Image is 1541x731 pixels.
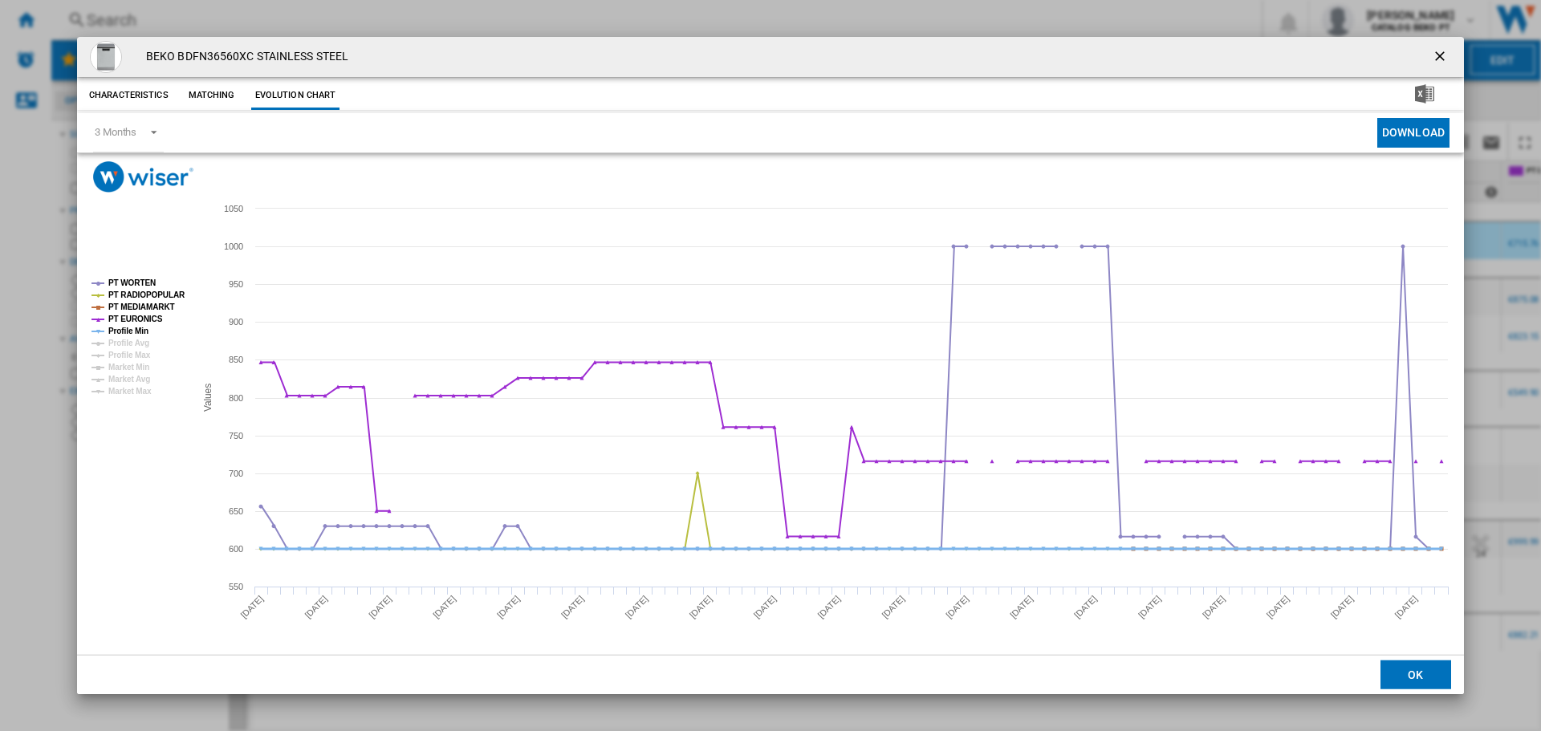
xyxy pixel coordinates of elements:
tspan: [DATE] [1393,594,1420,620]
tspan: 750 [229,431,243,441]
tspan: 700 [229,469,243,478]
tspan: 1000 [224,242,243,251]
tspan: [DATE] [495,594,522,620]
tspan: Market Max [108,387,152,396]
md-dialog: Product popup [77,37,1464,695]
tspan: [DATE] [1136,594,1163,620]
img: excel-24x24.png [1415,84,1434,104]
img: logo_wiser_300x94.png [93,161,193,193]
tspan: [DATE] [367,594,393,620]
tspan: [DATE] [303,594,329,620]
tspan: PT EURONICS [108,315,163,323]
tspan: 850 [229,355,243,364]
tspan: [DATE] [624,594,650,620]
tspan: [DATE] [815,594,842,620]
tspan: [DATE] [1265,594,1291,620]
button: Download [1377,118,1450,148]
tspan: 550 [229,582,243,591]
tspan: 800 [229,393,243,403]
tspan: [DATE] [1201,594,1227,620]
button: getI18NText('BUTTONS.CLOSE_DIALOG') [1425,41,1458,73]
tspan: PT MEDIAMARKT [108,303,175,311]
tspan: [DATE] [688,594,714,620]
tspan: Values [202,384,213,412]
tspan: [DATE] [944,594,970,620]
tspan: [DATE] [1008,594,1035,620]
tspan: Profile Avg [108,339,149,347]
tspan: PT RADIOPOPULAR [108,290,185,299]
tspan: Market Min [108,363,149,372]
tspan: [DATE] [1072,594,1099,620]
tspan: [DATE] [431,594,457,620]
tspan: [DATE] [238,594,265,620]
tspan: [DATE] [752,594,779,620]
tspan: Profile Max [108,351,151,359]
tspan: 1050 [224,204,243,213]
tspan: 650 [229,506,243,516]
button: Evolution chart [251,81,340,110]
tspan: Profile Min [108,327,148,335]
img: 128107_0.jpg [90,41,122,73]
tspan: Market Avg [108,375,150,384]
tspan: [DATE] [559,594,586,620]
tspan: [DATE] [880,594,906,620]
tspan: PT WORTEN [108,278,156,287]
div: 3 Months [95,126,136,138]
tspan: [DATE] [1329,594,1356,620]
button: Characteristics [85,81,173,110]
button: Matching [177,81,247,110]
ng-md-icon: getI18NText('BUTTONS.CLOSE_DIALOG') [1432,48,1451,67]
tspan: 900 [229,317,243,327]
tspan: 600 [229,544,243,554]
button: OK [1380,660,1451,689]
button: Download in Excel [1389,81,1460,110]
h4: BEKO BDFN36560XC STAINLESS STEEL [138,49,348,65]
tspan: 950 [229,279,243,289]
